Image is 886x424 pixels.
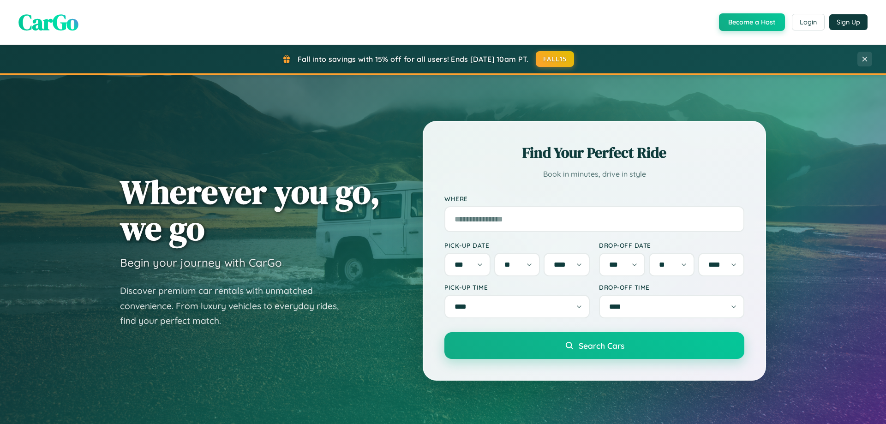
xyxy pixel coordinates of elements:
label: Pick-up Time [444,283,590,291]
button: Sign Up [829,14,868,30]
p: Book in minutes, drive in style [444,167,744,181]
button: FALL15 [536,51,575,67]
label: Drop-off Time [599,283,744,291]
p: Discover premium car rentals with unmatched convenience. From luxury vehicles to everyday rides, ... [120,283,351,328]
h3: Begin your journey with CarGo [120,256,282,269]
span: Search Cars [579,340,624,351]
span: Fall into savings with 15% off for all users! Ends [DATE] 10am PT. [298,54,529,64]
span: CarGo [18,7,78,37]
label: Where [444,195,744,203]
label: Pick-up Date [444,241,590,249]
button: Login [792,14,825,30]
button: Become a Host [719,13,785,31]
h1: Wherever you go, we go [120,173,380,246]
button: Search Cars [444,332,744,359]
label: Drop-off Date [599,241,744,249]
h2: Find Your Perfect Ride [444,143,744,163]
